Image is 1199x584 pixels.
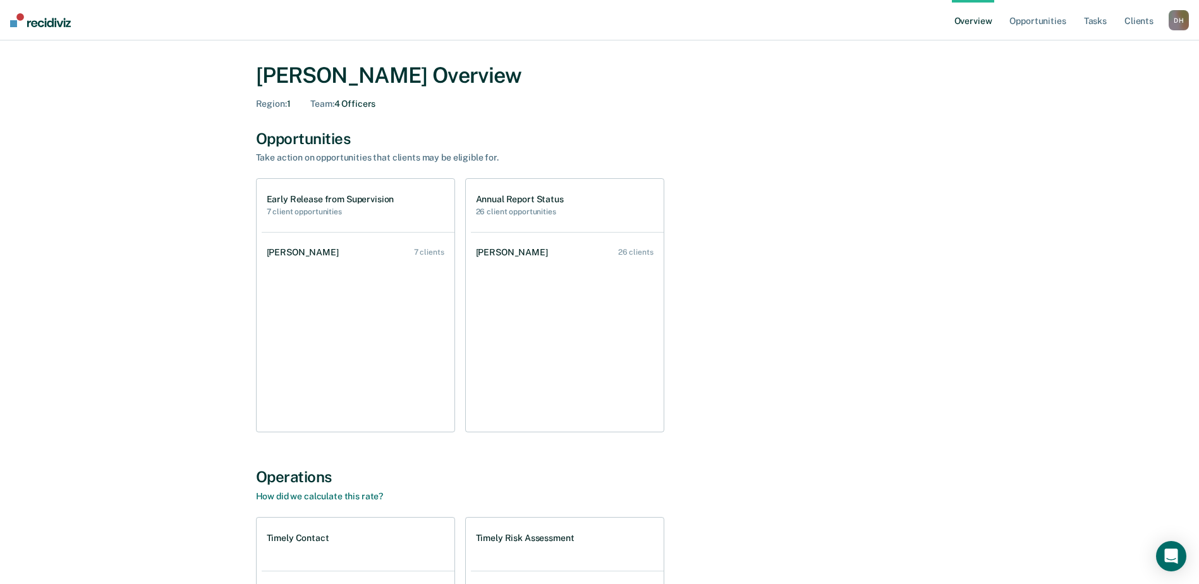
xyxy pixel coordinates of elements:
[1156,541,1186,571] div: Open Intercom Messenger
[476,207,564,216] h2: 26 client opportunities
[256,491,384,501] a: How did we calculate this rate?
[262,234,454,271] a: [PERSON_NAME] 7 clients
[267,194,394,205] h1: Early Release from Supervision
[256,468,944,486] div: Operations
[414,248,444,257] div: 7 clients
[310,99,375,109] div: 4 Officers
[267,247,344,258] div: [PERSON_NAME]
[1169,10,1189,30] div: D H
[310,99,334,109] span: Team :
[256,63,944,88] div: [PERSON_NAME] Overview
[476,533,575,544] h1: Timely Risk Assessment
[267,533,329,544] h1: Timely Contact
[476,247,553,258] div: [PERSON_NAME]
[471,234,664,271] a: [PERSON_NAME] 26 clients
[618,248,654,257] div: 26 clients
[256,152,698,163] div: Take action on opportunities that clients may be eligible for.
[256,130,944,148] div: Opportunities
[267,207,394,216] h2: 7 client opportunities
[256,99,291,109] div: 1
[256,99,287,109] span: Region :
[1169,10,1189,30] button: DH
[476,194,564,205] h1: Annual Report Status
[10,13,71,27] img: Recidiviz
